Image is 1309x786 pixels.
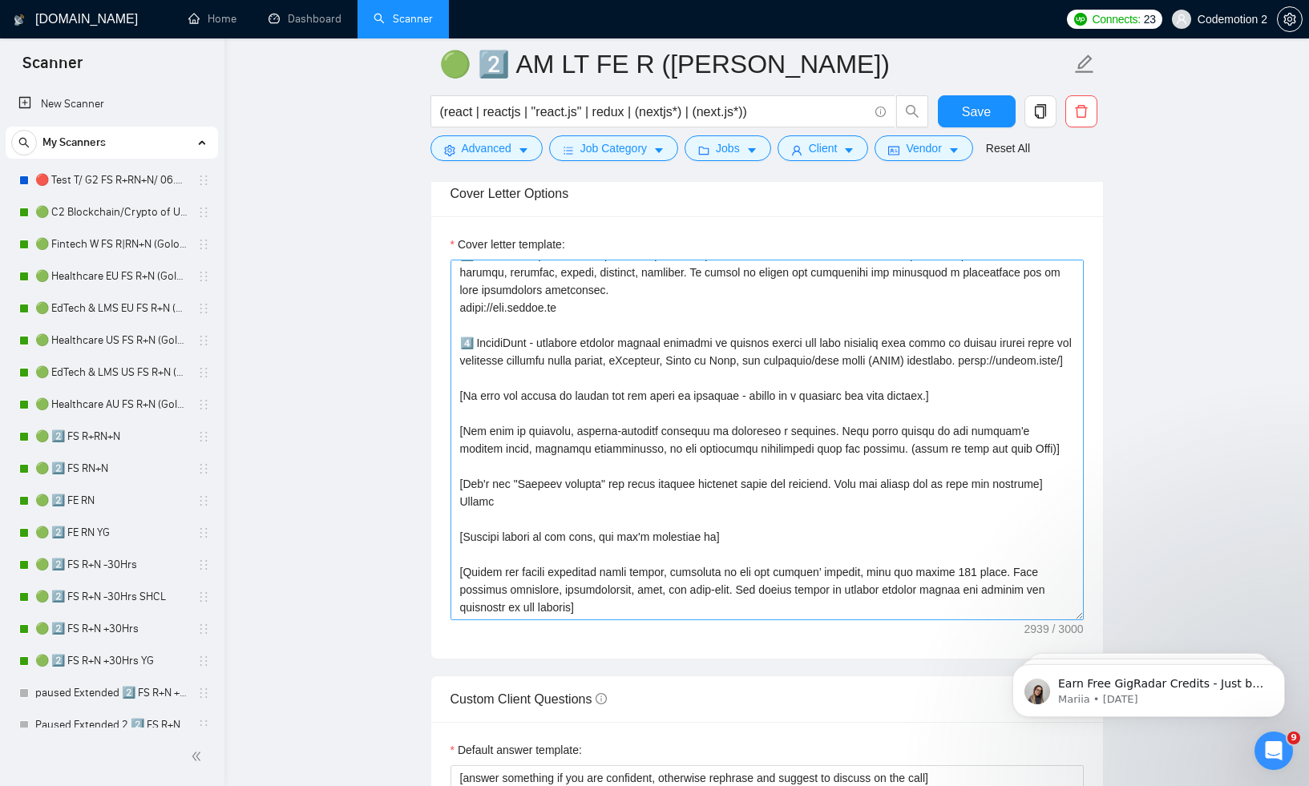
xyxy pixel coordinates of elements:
span: holder [197,655,210,667]
button: delete [1065,95,1097,127]
span: caret-down [518,144,529,156]
label: Default answer template: [450,741,582,759]
span: search [12,137,36,148]
span: 23 [1144,10,1156,28]
span: holder [197,174,210,187]
span: Scanner [10,51,95,85]
span: Advanced [462,139,511,157]
span: holder [197,398,210,411]
button: folderJobscaret-down [685,135,771,161]
img: upwork-logo.png [1074,13,1087,26]
a: 🟢 EdTech & LMS EU FS R+N (Golovach FS) [35,292,188,324]
span: holder [197,270,210,283]
button: setting [1277,6,1303,32]
span: idcard [888,144,899,156]
span: copy [1025,104,1056,119]
iframe: Intercom live chat [1254,732,1293,770]
span: Vendor [906,139,941,157]
span: folder [698,144,709,156]
a: searchScanner [374,12,433,26]
a: 🟢 Fintech W FS R|RN+N (Golovach FS) [35,228,188,260]
span: Client [809,139,838,157]
button: barsJob Categorycaret-down [549,135,678,161]
span: caret-down [948,144,960,156]
input: Scanner name... [439,44,1071,84]
img: logo [14,7,25,33]
a: dashboardDashboard [269,12,341,26]
span: double-left [191,748,207,764]
a: Reset All [986,139,1030,157]
input: Search Freelance Jobs... [440,102,868,122]
span: Jobs [716,139,740,157]
span: info-circle [596,693,607,704]
a: 🟢 2️⃣ FE RN YG [35,517,188,549]
a: 🟢 2️⃣ FS R+N +30Hrs [35,613,188,645]
span: holder [197,494,210,507]
span: bars [563,144,574,156]
span: 9 [1287,732,1300,744]
span: setting [1278,13,1302,26]
span: info-circle [875,107,886,117]
span: holder [197,238,210,251]
a: New Scanner [18,88,205,120]
span: holder [197,366,210,379]
div: Cover Letter Options [450,171,1084,216]
button: search [11,130,37,155]
span: holder [197,302,210,315]
a: 🟢 EdTech & LMS US FS R+N (Golovach FS) [35,357,188,389]
button: Save [938,95,1016,127]
span: edit [1074,54,1095,75]
a: Paused Extended 2 2️⃣ FS R+N +30Hrs YG [35,709,188,741]
a: homeHome [188,12,236,26]
a: 🟢 2️⃣ FE RN [35,485,188,517]
span: Connects: [1093,10,1141,28]
a: paused Extended 2️⃣ FS R+N +30Hrs YG [35,677,188,709]
li: New Scanner [6,88,218,120]
span: holder [197,623,210,635]
label: Cover letter template: [450,236,565,253]
span: holder [197,430,210,443]
span: holder [197,687,210,699]
span: holder [197,206,210,219]
span: delete [1066,104,1097,119]
a: 🟢 2️⃣ FS R+N +30Hrs YG [35,645,188,677]
span: caret-down [746,144,758,156]
button: idcardVendorcaret-down [875,135,972,161]
span: user [791,144,802,156]
textarea: Cover letter template: [450,260,1084,620]
button: userClientcaret-down [778,135,869,161]
span: search [897,104,927,119]
a: 🟢 C2 Blockchain/Crypto of US FS R+N [35,196,188,228]
a: setting [1277,13,1303,26]
button: copy [1024,95,1056,127]
button: search [896,95,928,127]
span: Save [962,102,991,122]
a: 🟢 2️⃣ FS R+N -30Hrs SHCL [35,581,188,613]
a: 🔴 Test T/ G2 FS R+RN+N/ 06.03 [35,164,188,196]
span: holder [197,719,210,732]
a: 🟢 Healthcare AU FS R+N (Golovach FS) [35,389,188,421]
span: user [1176,14,1187,25]
span: holder [197,526,210,539]
span: caret-down [843,144,854,156]
button: settingAdvancedcaret-down [430,135,543,161]
a: 🟢 2️⃣ FS RN+N [35,453,188,485]
span: My Scanners [42,127,106,159]
span: holder [197,591,210,603]
span: holder [197,558,210,571]
a: 🟢 2️⃣ FS R+RN+N [35,421,188,453]
span: holder [197,462,210,475]
a: 🟢 Healthcare EU FS R+N (Golovach FS) [35,260,188,292]
iframe: Intercom notifications message [988,631,1309,743]
a: 🟢 Healthcare US FS R+N (Golovach FS) [35,324,188,357]
a: 🟢 2️⃣ FS R+N -30Hrs [35,549,188,581]
span: caret-down [653,144,665,156]
span: Custom Client Questions [450,692,607,706]
span: Job Category [580,139,647,157]
span: setting [444,144,455,156]
span: holder [197,334,210,347]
